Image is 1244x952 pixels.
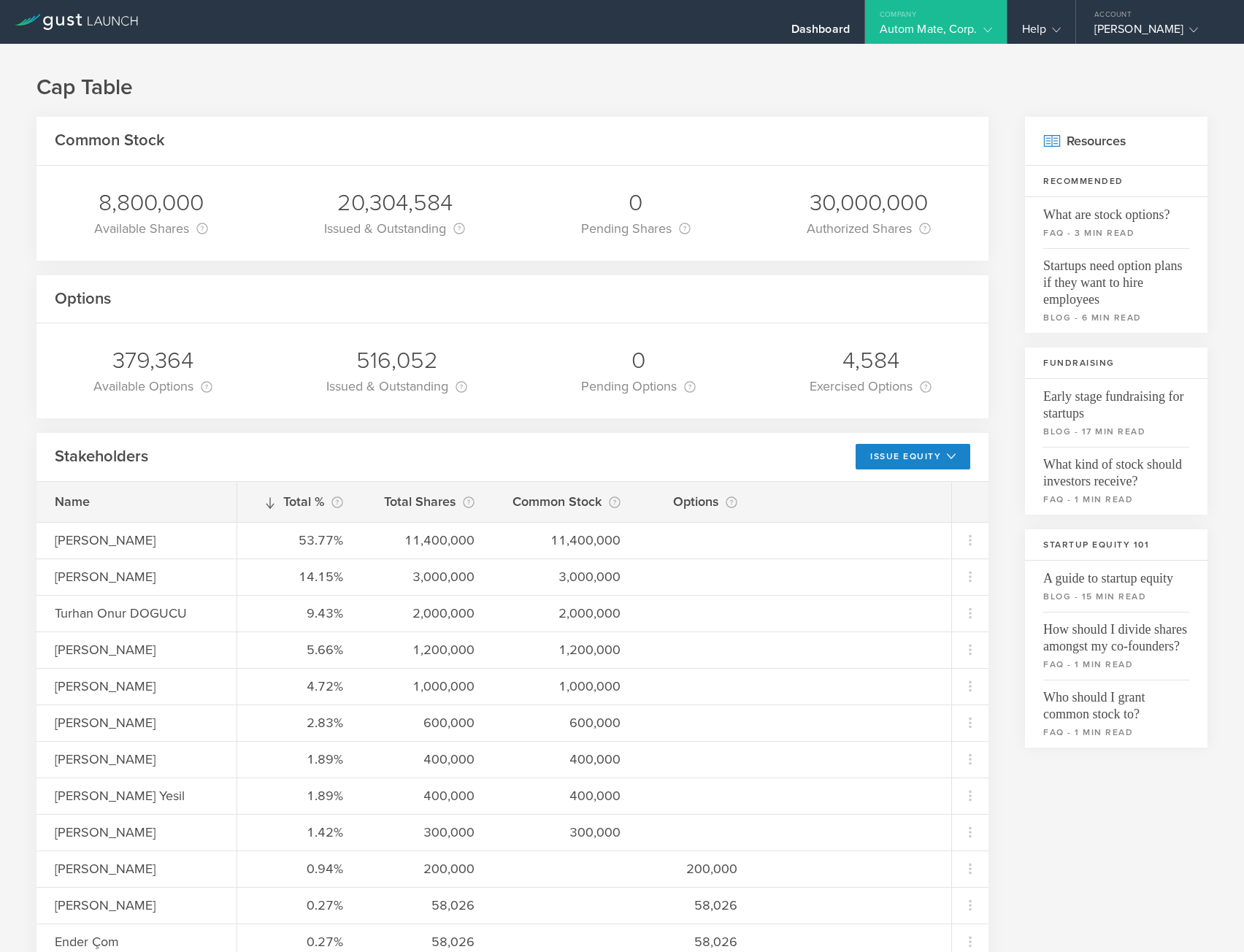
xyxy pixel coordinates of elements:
[324,218,465,239] div: Issued & Outstanding
[256,823,343,842] div: 1.42%
[256,491,343,512] div: Total %
[657,491,737,512] div: Options
[380,491,475,512] div: Total Shares
[1025,248,1207,333] a: Startups need option plans if they want to hire employeesblog - 6 min read
[324,188,465,218] div: 20,304,584
[1025,561,1207,612] a: A guide to startup equityblog - 15 min read
[55,677,255,696] div: [PERSON_NAME]
[256,531,343,550] div: 53.77%
[1025,680,1207,748] a: Who should I grant common stock to?faq - 1 min read
[380,786,475,805] div: 400,000
[1022,22,1061,44] div: Help
[581,218,691,239] div: Pending Shares
[55,604,255,623] div: Turhan Onur DOGUCU
[55,750,255,769] div: [PERSON_NAME]
[380,823,475,842] div: 300,000
[256,567,343,586] div: 14.15%
[55,713,255,732] div: [PERSON_NAME]
[1025,348,1207,379] h3: Fundraising
[55,823,255,842] div: [PERSON_NAME]
[1043,197,1189,223] span: What are stock options?
[94,218,208,239] div: Available Shares
[791,22,850,44] div: Dashboard
[380,604,475,623] div: 2,000,000
[1043,311,1189,324] small: blog - 6 min read
[581,345,696,376] div: 0
[256,713,343,732] div: 2.83%
[55,531,255,550] div: [PERSON_NAME]
[807,218,931,239] div: Authorized Shares
[256,859,343,878] div: 0.94%
[511,677,621,696] div: 1,000,000
[55,896,255,915] div: [PERSON_NAME]
[380,859,475,878] div: 200,000
[380,640,475,659] div: 1,200,000
[55,492,255,511] div: Name
[1043,612,1189,655] span: How should I divide shares amongst my co-founders?
[511,640,621,659] div: 1,200,000
[1025,117,1207,166] h2: Resources
[1094,22,1218,44] div: [PERSON_NAME]
[807,188,931,218] div: 30,000,000
[511,713,621,732] div: 600,000
[55,446,148,467] h2: Stakeholders
[810,345,932,376] div: 4,584
[380,896,475,915] div: 58,026
[55,640,255,659] div: [PERSON_NAME]
[511,604,621,623] div: 2,000,000
[657,896,737,915] div: 58,026
[1043,447,1189,490] span: What kind of stock should investors receive?
[657,859,737,878] div: 200,000
[1043,226,1189,239] small: faq - 3 min read
[511,750,621,769] div: 400,000
[1043,726,1189,739] small: faq - 1 min read
[256,604,343,623] div: 9.43%
[55,859,255,878] div: [PERSON_NAME]
[1043,493,1189,506] small: faq - 1 min read
[380,531,475,550] div: 11,400,000
[326,345,467,376] div: 516,052
[1043,379,1189,422] span: Early stage fundraising for startups
[1025,612,1207,680] a: How should I divide shares amongst my co-founders?faq - 1 min read
[55,288,111,310] h2: Options
[256,640,343,659] div: 5.66%
[380,713,475,732] div: 600,000
[511,786,621,805] div: 400,000
[1025,166,1207,197] h3: Recommended
[1043,590,1189,603] small: blog - 15 min read
[380,750,475,769] div: 400,000
[55,567,255,586] div: [PERSON_NAME]
[1043,248,1189,308] span: Startups need option plans if they want to hire employees
[810,376,932,396] div: Exercised Options
[1043,425,1189,438] small: blog - 17 min read
[256,896,343,915] div: 0.27%
[256,677,343,696] div: 4.72%
[1025,197,1207,248] a: What are stock options?faq - 3 min read
[256,932,343,951] div: 0.27%
[256,786,343,805] div: 1.89%
[880,22,992,44] div: Autom Mate, Corp.
[380,567,475,586] div: 3,000,000
[1025,529,1207,561] h3: Startup Equity 101
[55,932,255,951] div: Ender Çom
[511,823,621,842] div: 300,000
[1043,561,1189,587] span: A guide to startup equity
[55,130,165,151] h2: Common Stock
[511,491,621,512] div: Common Stock
[94,188,208,218] div: 8,800,000
[1025,447,1207,515] a: What kind of stock should investors receive?faq - 1 min read
[93,345,212,376] div: 379,364
[511,567,621,586] div: 3,000,000
[581,376,696,396] div: Pending Options
[581,188,691,218] div: 0
[380,932,475,951] div: 58,026
[326,376,467,396] div: Issued & Outstanding
[1043,680,1189,723] span: Who should I grant common stock to?
[55,786,255,805] div: [PERSON_NAME] Yesil
[1043,658,1189,671] small: faq - 1 min read
[657,932,737,951] div: 58,026
[511,531,621,550] div: 11,400,000
[380,677,475,696] div: 1,000,000
[256,750,343,769] div: 1.89%
[93,376,212,396] div: Available Options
